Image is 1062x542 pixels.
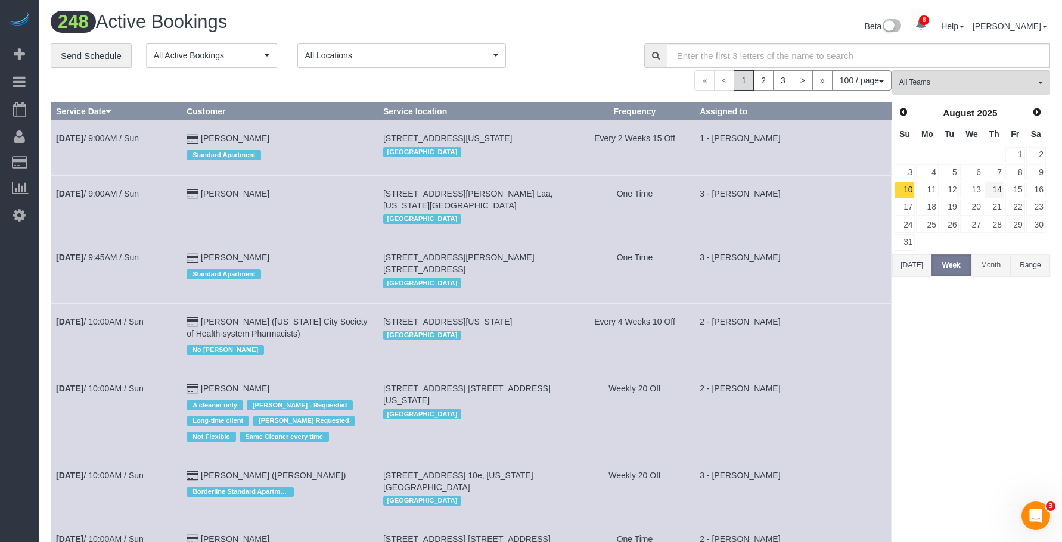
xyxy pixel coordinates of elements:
td: Customer [182,370,378,457]
a: 25 [916,217,938,233]
a: 1 [1005,147,1025,163]
span: Not Flexible [187,432,235,441]
a: 14 [985,182,1004,198]
span: < [714,70,734,91]
i: Credit Card Payment [187,385,198,393]
a: [DATE]/ 9:00AM / Sun [56,133,139,143]
span: [STREET_ADDRESS] 10e, [US_STATE][GEOGRAPHIC_DATA] [383,471,533,492]
span: [STREET_ADDRESS][PERSON_NAME] Laa, [US_STATE][GEOGRAPHIC_DATA] [383,189,553,210]
span: 1 [734,70,754,91]
td: Customer [182,120,378,175]
a: Prev [895,104,912,121]
div: Location [383,328,570,343]
td: Customer [182,239,378,303]
span: Next [1032,107,1042,117]
td: Frequency [575,175,694,239]
span: Standard Apartment [187,269,261,279]
span: [PERSON_NAME] Requested [253,416,355,426]
span: [GEOGRAPHIC_DATA] [383,147,461,157]
span: A cleaner only [187,400,243,410]
div: Location [383,211,570,227]
td: Service location [378,457,575,521]
span: 3 [1046,501,1055,511]
span: Saturday [1031,129,1041,139]
td: Assigned to [695,457,892,521]
span: Monday [921,129,933,139]
th: Frequency [575,103,694,120]
a: 26 [940,217,959,233]
i: Credit Card Payment [187,254,198,263]
button: [DATE] [892,254,931,276]
b: [DATE] [56,471,83,480]
span: 248 [51,11,96,33]
b: [DATE] [56,189,83,198]
td: Assigned to [695,370,892,457]
a: 28 [985,217,1004,233]
a: 7 [985,164,1004,180]
a: 30 [1026,217,1046,233]
span: 8 [919,15,929,25]
td: Schedule date [51,120,182,175]
th: Assigned to [695,103,892,120]
td: Schedule date [51,370,182,457]
span: All Active Bookings [154,49,262,61]
a: [PERSON_NAME] [973,21,1047,31]
td: Frequency [575,120,694,175]
span: Friday [1011,129,1019,139]
a: 17 [895,200,915,216]
a: [DATE]/ 9:45AM / Sun [56,253,139,262]
td: Customer [182,303,378,370]
a: 21 [985,200,1004,216]
td: Assigned to [695,239,892,303]
span: August [943,108,974,118]
td: Frequency [575,457,694,521]
img: Automaid Logo [7,12,31,29]
span: [GEOGRAPHIC_DATA] [383,496,461,506]
input: Enter the first 3 letters of the name to search [667,43,1050,68]
span: All Locations [305,49,490,61]
nav: Pagination navigation [694,70,892,91]
a: Send Schedule [51,43,132,68]
div: Location [383,406,570,422]
a: 10 [895,182,915,198]
button: 100 / page [832,70,892,91]
span: Wednesday [965,129,978,139]
td: Schedule date [51,175,182,239]
button: All Locations [297,43,506,68]
span: [GEOGRAPHIC_DATA] [383,331,461,340]
button: Month [971,254,1011,276]
span: [GEOGRAPHIC_DATA] [383,278,461,288]
a: Next [1029,104,1045,121]
div: Location [383,493,570,509]
a: 3 [773,70,793,91]
td: Assigned to [695,303,892,370]
span: 2025 [977,108,997,118]
td: Frequency [575,303,694,370]
a: 5 [940,164,959,180]
span: [STREET_ADDRESS] [STREET_ADDRESS][US_STATE] [383,384,551,405]
a: 2 [753,70,774,91]
a: 13 [960,182,983,198]
a: 15 [1005,182,1025,198]
a: [PERSON_NAME] ([PERSON_NAME]) [201,471,346,480]
a: Help [941,21,964,31]
b: [DATE] [56,384,83,393]
a: 20 [960,200,983,216]
a: Beta [865,21,902,31]
b: [DATE] [56,133,83,143]
span: Sunday [899,129,910,139]
a: [DATE]/ 10:00AM / Sun [56,384,144,393]
td: Customer [182,457,378,521]
span: [GEOGRAPHIC_DATA] [383,409,461,419]
span: Thursday [989,129,999,139]
a: > [793,70,813,91]
a: 19 [940,200,959,216]
td: Service location [378,120,575,175]
span: [PERSON_NAME] - Requested [247,400,353,410]
b: [DATE] [56,317,83,326]
div: Location [383,144,570,160]
ol: All Teams [892,70,1050,89]
i: Credit Card Payment [187,318,198,326]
